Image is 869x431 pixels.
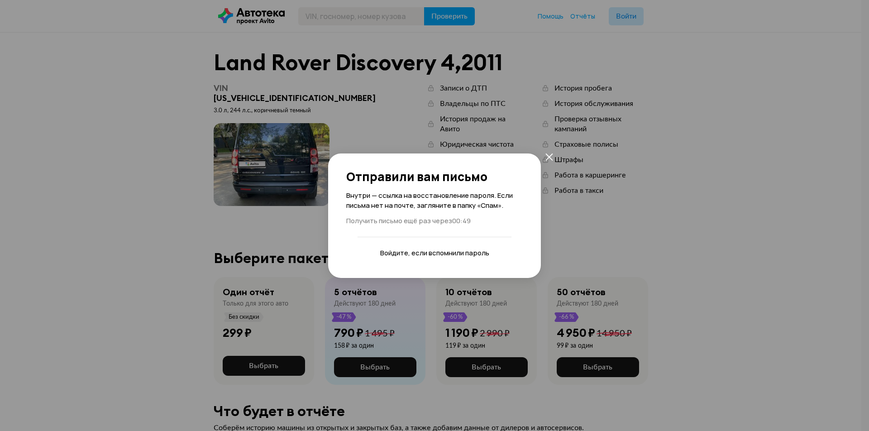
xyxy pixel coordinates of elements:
[380,248,408,258] a: Войдите
[346,216,523,226] p: Получить письмо ещё раз через 00:49
[346,170,523,183] h2: Отправили вам письмо
[380,248,489,258] p: , если вспомнили пароль
[346,191,523,211] p: Внутри — ссылка на восстановление пароля. Если письма нет на почте , загляните в папку «Спам».
[541,149,557,165] button: закрыть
